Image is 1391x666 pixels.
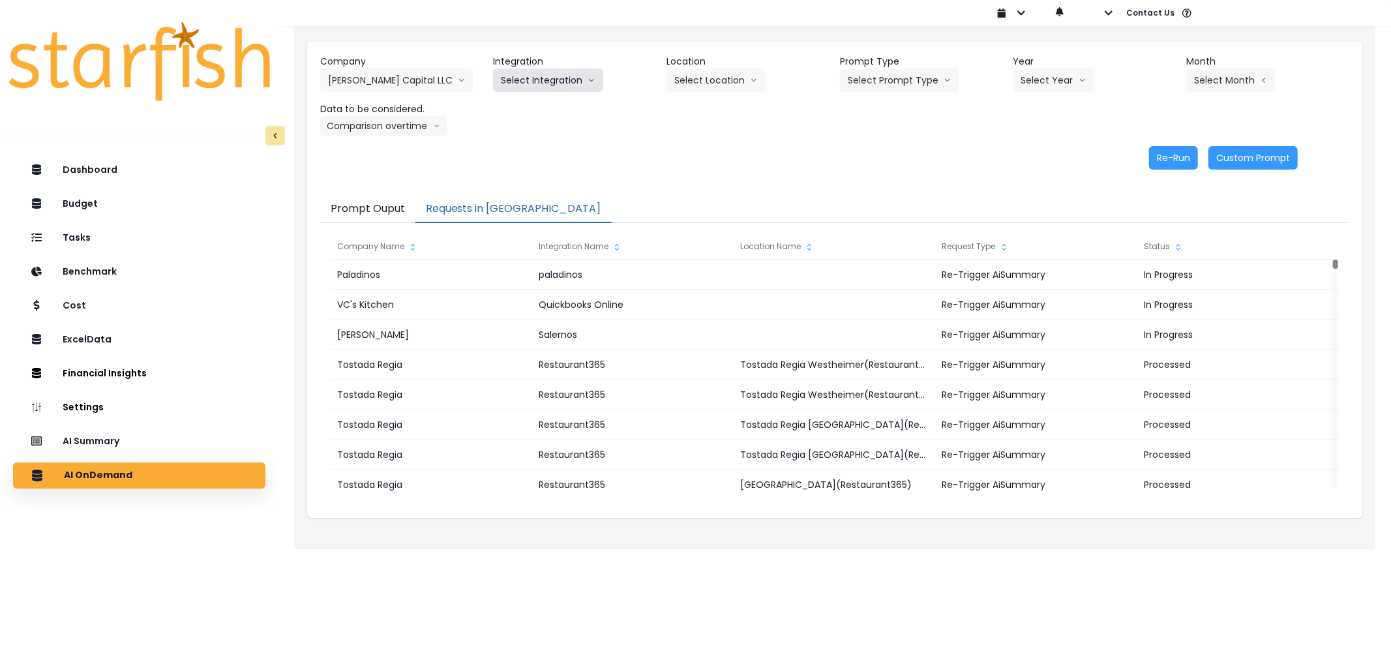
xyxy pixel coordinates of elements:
[331,440,531,470] div: Tostada Regia
[936,410,1137,440] div: Re-Trigger AiSummary
[331,410,531,440] div: Tostada Regia
[750,74,758,87] svg: arrow down line
[532,380,733,410] div: Restaurant365
[1137,320,1338,350] div: In Progress
[666,68,766,92] button: Select Locationarrow down line
[936,440,1137,470] div: Re-Trigger AiSummary
[936,470,1137,500] div: Re-Trigger AiSummary
[63,232,91,243] p: Tasks
[320,68,473,92] button: [PERSON_NAME] Capital LLCarrow down line
[936,350,1137,380] div: Re-Trigger AiSummary
[63,198,98,209] p: Budget
[493,68,603,92] button: Select Integrationarrow down line
[532,234,733,260] div: Integration Name
[1186,55,1349,68] header: Month
[320,116,447,136] button: Comparison overtimearrow down line
[458,74,466,87] svg: arrow down line
[944,74,951,87] svg: arrow down line
[63,164,117,175] p: Dashboard
[1137,290,1338,320] div: In Progress
[331,470,531,500] div: Tostada Regia
[804,242,815,252] svg: sort
[408,242,418,252] svg: sort
[1137,470,1338,500] div: Processed
[532,440,733,470] div: Restaurant365
[1013,68,1094,92] button: Select Yeararrow down line
[434,119,440,132] svg: arrow down line
[840,68,959,92] button: Select Prompt Typearrow down line
[331,320,531,350] div: [PERSON_NAME]
[320,102,483,116] header: Data to be considered.
[532,470,733,500] div: Restaurant365
[13,293,265,319] button: Cost
[734,234,935,260] div: Location Name
[734,470,935,500] div: [GEOGRAPHIC_DATA](Restaurant365)
[331,290,531,320] div: VC's Kitchen
[1186,68,1276,92] button: Select Montharrow left line
[734,350,935,380] div: Tostada Regia Westheimer(Restaurant365)
[13,157,265,183] button: Dashboard
[1137,234,1338,260] div: Status
[13,225,265,251] button: Tasks
[840,55,1003,68] header: Prompt Type
[493,55,656,68] header: Integration
[936,380,1137,410] div: Re-Trigger AiSummary
[64,470,132,481] p: AI OnDemand
[331,234,531,260] div: Company Name
[13,429,265,455] button: AI Summary
[1137,380,1338,410] div: Processed
[936,320,1137,350] div: Re-Trigger AiSummary
[1208,146,1298,170] button: Custom Prompt
[320,196,415,223] button: Prompt Ouput
[1260,74,1268,87] svg: arrow left line
[13,395,265,421] button: Settings
[734,410,935,440] div: Tostada Regia [GEOGRAPHIC_DATA](Restaurant365)
[936,234,1137,260] div: Request Type
[331,350,531,380] div: Tostada Regia
[1173,242,1184,252] svg: sort
[1137,410,1338,440] div: Processed
[532,320,733,350] div: Salernos
[13,191,265,217] button: Budget
[532,350,733,380] div: Restaurant365
[612,242,622,252] svg: sort
[666,55,830,68] header: Location
[532,290,733,320] div: Quickbooks Online
[532,410,733,440] div: Restaurant365
[734,440,935,470] div: Tostada Regia [GEOGRAPHIC_DATA](Restaurant365)
[1149,146,1198,170] button: Re-Run
[1013,55,1176,68] header: Year
[588,74,595,87] svg: arrow down line
[1137,260,1338,290] div: In Progress
[999,242,1010,252] svg: sort
[320,55,483,68] header: Company
[532,260,733,290] div: paladinos
[1137,350,1338,380] div: Processed
[415,196,612,223] button: Requests in [GEOGRAPHIC_DATA]
[13,361,265,387] button: Financial Insights
[13,327,265,353] button: ExcelData
[936,290,1137,320] div: Re-Trigger AiSummary
[331,380,531,410] div: Tostada Regia
[1137,440,1338,470] div: Processed
[13,259,265,285] button: Benchmark
[63,300,86,311] p: Cost
[63,334,112,345] p: ExcelData
[1079,74,1086,87] svg: arrow down line
[936,260,1137,290] div: Re-Trigger AiSummary
[734,380,935,410] div: Tostada Regia Westheimer(Restaurant365)
[63,266,117,277] p: Benchmark
[331,260,531,290] div: Paladinos
[63,436,119,447] p: AI Summary
[13,462,265,489] button: AI OnDemand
